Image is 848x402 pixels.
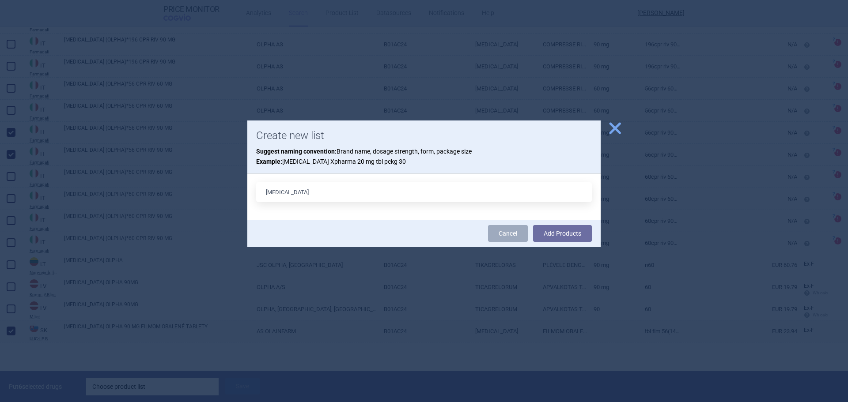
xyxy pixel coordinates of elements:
strong: Suggest naming convention: [256,148,337,155]
button: Add Products [533,225,592,242]
h1: Create new list [256,129,592,142]
p: Brand name, dosage strength, form, package size [MEDICAL_DATA] Xpharma 20 mg tbl pckg 30 [256,147,592,166]
a: Cancel [488,225,528,242]
strong: Example: [256,158,282,165]
input: List name [256,182,592,202]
